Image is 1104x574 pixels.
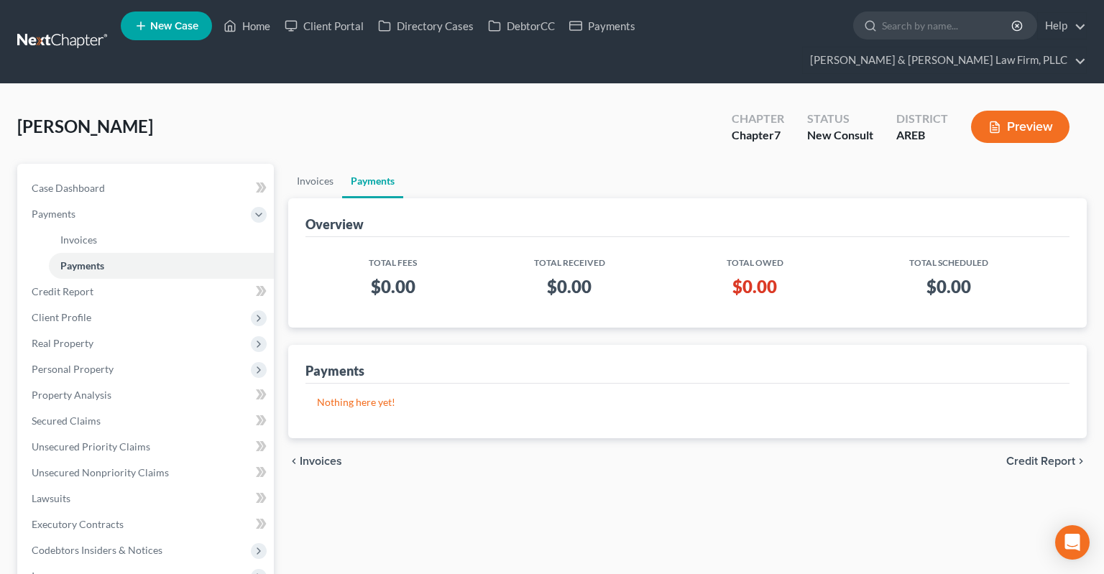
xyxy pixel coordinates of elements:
[32,208,75,220] span: Payments
[216,13,277,39] a: Home
[1038,13,1086,39] a: Help
[1006,455,1087,467] button: Credit Report chevron_right
[49,253,274,279] a: Payments
[681,275,829,298] h3: $0.00
[469,249,670,269] th: Total Received
[32,440,150,453] span: Unsecured Priority Claims
[882,12,1013,39] input: Search by name...
[670,249,840,269] th: Total Owed
[371,13,481,39] a: Directory Cases
[288,455,342,467] button: chevron_left Invoices
[300,455,342,467] span: Invoices
[317,395,1058,409] p: Nothing here yet!
[732,127,784,144] div: Chapter
[328,275,457,298] h3: $0.00
[1006,455,1075,467] span: Credit Report
[150,21,198,32] span: New Case
[32,182,105,194] span: Case Dashboard
[32,518,124,530] span: Executory Contracts
[317,249,469,269] th: Total Fees
[305,216,364,233] div: Overview
[840,249,1058,269] th: Total Scheduled
[32,337,93,349] span: Real Property
[732,111,784,127] div: Chapter
[20,408,274,434] a: Secured Claims
[49,227,274,253] a: Invoices
[20,382,274,408] a: Property Analysis
[481,13,562,39] a: DebtorCC
[20,279,274,305] a: Credit Report
[277,13,371,39] a: Client Portal
[288,164,342,198] a: Invoices
[896,127,948,144] div: AREB
[288,455,300,467] i: chevron_left
[774,128,781,142] span: 7
[807,127,873,144] div: New Consult
[32,544,162,556] span: Codebtors Insiders & Notices
[896,111,948,127] div: District
[32,311,91,323] span: Client Profile
[803,47,1086,73] a: [PERSON_NAME] & [PERSON_NAME] Law Firm, PLLC
[20,486,274,511] a: Lawsuits
[60,259,104,272] span: Payments
[852,275,1046,298] h3: $0.00
[20,511,274,537] a: Executory Contracts
[32,389,111,401] span: Property Analysis
[32,492,70,504] span: Lawsuits
[971,111,1069,143] button: Preview
[20,175,274,201] a: Case Dashboard
[562,13,643,39] a: Payments
[60,233,97,246] span: Invoices
[20,434,274,460] a: Unsecured Priority Claims
[17,116,153,136] span: [PERSON_NAME]
[1055,525,1090,560] div: Open Intercom Messenger
[1075,455,1087,467] i: chevron_right
[20,460,274,486] a: Unsecured Nonpriority Claims
[32,363,114,375] span: Personal Property
[342,164,403,198] a: Payments
[32,466,169,478] span: Unsecured Nonpriority Claims
[480,275,658,298] h3: $0.00
[32,285,93,297] span: Credit Report
[305,362,364,379] div: Payments
[32,415,101,427] span: Secured Claims
[807,111,873,127] div: Status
